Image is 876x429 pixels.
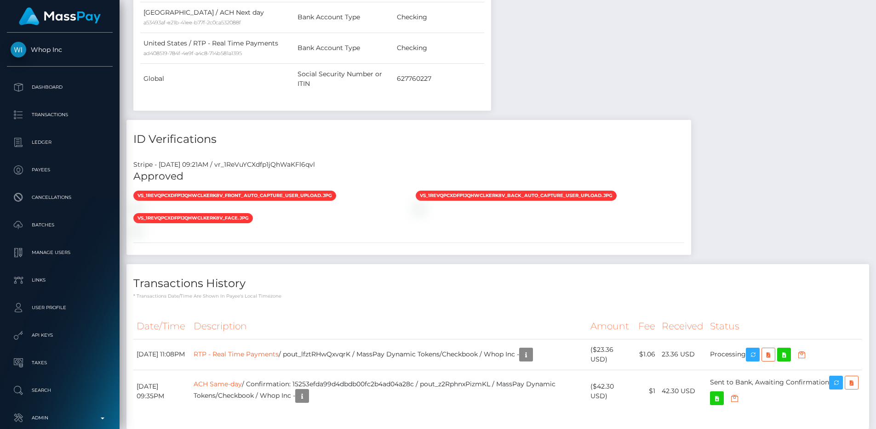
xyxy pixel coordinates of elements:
[394,2,484,33] td: Checking
[294,2,394,33] td: Bank Account Type
[133,314,190,339] th: Date/Time
[587,339,635,370] td: ($23.36 USD)
[416,191,617,201] span: vs_1ReVqpCXdfp1jQhWclKErK8v_back_auto_capture_user_upload.jpg
[394,33,484,63] td: Checking
[140,2,294,33] td: [GEOGRAPHIC_DATA] / ACH Next day
[140,63,294,94] td: Global
[11,191,109,204] p: Cancellations
[7,214,113,237] a: Batches
[7,324,113,347] a: API Keys
[707,339,862,370] td: Processing
[11,246,109,260] p: Manage Users
[11,356,109,370] p: Taxes
[190,339,588,370] td: / pout_lfztRHwQxvqrK / MassPay Dynamic Tokens/Checkbook / Whop Inc -
[11,384,109,397] p: Search
[133,339,190,370] td: [DATE] 11:08PM
[416,205,423,212] img: vr_1ReVuYCXdfp1jQhWaKFl6qvlfile_1ReVtQCXdfp1jQhWB4hprfPL
[11,135,109,149] p: Ledger
[11,328,109,342] p: API Keys
[11,218,109,232] p: Batches
[133,370,190,412] td: [DATE] 09:35PM
[7,296,113,319] a: User Profile
[133,169,684,184] h5: Approved
[658,314,707,339] th: Received
[11,42,26,57] img: Whop Inc
[133,205,141,212] img: vr_1ReVuYCXdfp1jQhWaKFl6qvlfile_1ReVsDCXdfp1jQhWzboCgbEH
[11,80,109,94] p: Dashboard
[635,370,658,412] td: $1
[133,227,141,235] img: vr_1ReVuYCXdfp1jQhWaKFl6qvlfile_1ReVuRCXdfp1jQhWrNclem6p
[133,131,684,147] h4: ID Verifications
[635,339,658,370] td: $1.06
[143,19,241,26] small: a53493af-e21b-41ee-b77f-2c0ca532088f
[143,50,242,56] small: ad408519-784f-4e9f-a4c8-714b581a1395
[587,314,635,339] th: Amount
[133,191,336,201] span: vs_1ReVqpCXdfp1jQhWclKErK8v_front_auto_capture_user_upload.jpg
[707,314,862,339] th: Status
[11,273,109,287] p: Links
[7,76,113,99] a: Dashboard
[190,370,588,412] td: / Confirmation: 15253efda99d4dbdb00fc2b4ad04a28c / pout_z2RphnxPizmKL / MassPay Dynamic Tokens/Ch...
[587,370,635,412] td: ($42.30 USD)
[658,370,707,412] td: 42.30 USD
[11,301,109,315] p: User Profile
[11,108,109,122] p: Transactions
[140,33,294,63] td: United States / RTP - Real Time Payments
[7,131,113,154] a: Ledger
[194,350,279,358] a: RTP - Real Time Payments
[11,163,109,177] p: Payees
[394,63,484,94] td: 627760227
[7,186,113,209] a: Cancellations
[133,276,862,292] h4: Transactions History
[7,158,113,181] a: Payees
[7,45,113,54] span: Whop Inc
[7,241,113,264] a: Manage Users
[294,33,394,63] td: Bank Account Type
[7,103,113,126] a: Transactions
[194,380,242,388] a: ACH Same-day
[658,339,707,370] td: 23.36 USD
[190,314,588,339] th: Description
[294,63,394,94] td: Social Security Number or ITIN
[133,293,862,299] p: * Transactions date/time are shown in payee's local timezone
[7,269,113,292] a: Links
[707,370,862,412] td: Sent to Bank, Awaiting Confirmation
[126,160,691,169] div: Stripe - [DATE] 09:21AM / vr_1ReVuYCXdfp1jQhWaKFl6qvl
[635,314,658,339] th: Fee
[133,213,253,223] span: vs_1ReVqpCXdfp1jQhWclKErK8v_face.jpg
[7,351,113,374] a: Taxes
[11,411,109,425] p: Admin
[7,379,113,402] a: Search
[19,7,101,25] img: MassPay Logo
